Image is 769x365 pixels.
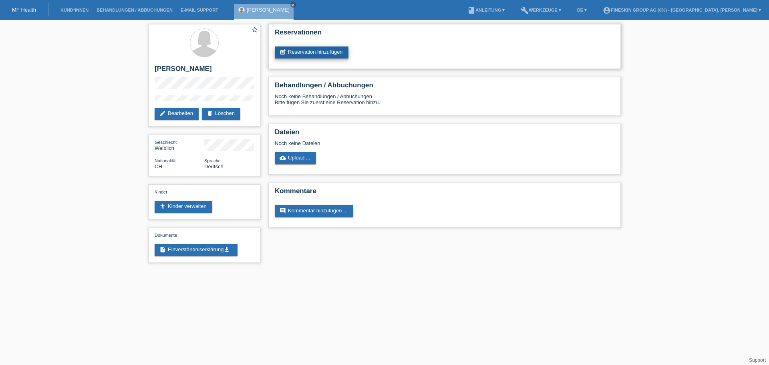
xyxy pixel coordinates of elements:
span: Dokumente [155,233,177,238]
div: Noch keine Dateien [275,140,519,146]
a: E-Mail Support [177,8,222,12]
i: delete [207,110,213,117]
a: account_circleFineSkin Group AG (0%) - [GEOGRAPHIC_DATA], [PERSON_NAME] ▾ [599,8,765,12]
i: star_border [251,26,258,33]
i: accessibility_new [159,203,166,210]
i: edit [159,110,166,117]
a: post_addReservation hinzufügen [275,46,348,58]
span: Schweiz [155,163,162,169]
i: cloud_upload [280,155,286,161]
span: Nationalität [155,158,177,163]
span: Geschlecht [155,140,177,145]
a: [PERSON_NAME] [247,7,290,13]
a: descriptionEinverständniserklärungget_app [155,244,238,256]
a: commentKommentar hinzufügen ... [275,205,353,217]
h2: Reservationen [275,28,614,40]
span: Kinder [155,190,167,194]
a: MF Health [12,7,36,13]
i: close [291,3,295,7]
span: Sprache [204,158,221,163]
h2: Kommentare [275,187,614,199]
i: get_app [223,246,230,253]
a: DE ▾ [573,8,591,12]
i: description [159,246,166,253]
h2: [PERSON_NAME] [155,65,254,77]
a: close [290,2,296,8]
h2: Behandlungen / Abbuchungen [275,81,614,93]
a: accessibility_newKinder verwalten [155,201,212,213]
h2: Dateien [275,128,614,140]
a: bookAnleitung ▾ [463,8,509,12]
i: account_circle [603,6,611,14]
a: deleteLöschen [202,108,240,120]
a: Behandlungen / Abbuchungen [93,8,177,12]
i: book [467,6,475,14]
a: cloud_uploadUpload ... [275,152,316,164]
a: Kund*innen [56,8,93,12]
a: Support [749,357,766,363]
a: buildWerkzeuge ▾ [517,8,565,12]
a: star_border [251,26,258,34]
div: Weiblich [155,139,204,151]
a: editBearbeiten [155,108,199,120]
i: comment [280,208,286,214]
div: Noch keine Behandlungen / Abbuchungen Bitte fügen Sie zuerst eine Reservation hinzu. [275,93,614,111]
i: build [521,6,529,14]
span: Deutsch [204,163,223,169]
i: post_add [280,49,286,55]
